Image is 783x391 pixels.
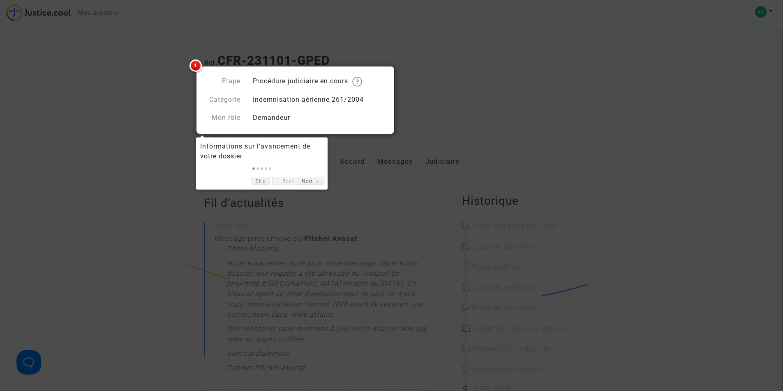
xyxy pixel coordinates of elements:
a: Skip [252,177,270,185]
div: Etape [198,76,247,87]
a: Next → [298,177,323,185]
img: help.svg [352,77,362,87]
div: Demandeur [247,113,392,123]
div: Procédure judiciaire en cours [247,76,392,87]
div: Indemnisation aérienne 261/2004 [247,95,392,105]
span: 1 [189,59,202,72]
div: Informations sur l'avancement de votre dossier [200,142,323,161]
div: Mon rôle [198,113,247,123]
div: Catégorie [198,95,247,105]
a: ← Back [272,177,298,185]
